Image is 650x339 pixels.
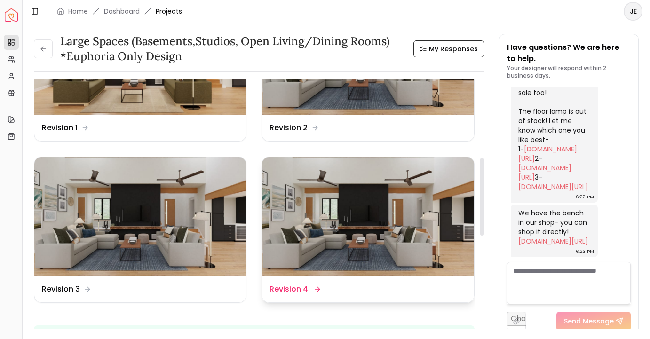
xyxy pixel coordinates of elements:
a: [DOMAIN_NAME][URL] [518,144,577,163]
a: Dashboard [104,7,140,16]
img: Spacejoy Logo [5,8,18,22]
h3: Large Spaces (Basements,Studios, Open living/dining rooms) *Euphoria Only Design [60,34,406,64]
div: 6:22 PM [576,192,594,202]
button: My Responses [413,40,484,57]
a: Revision 4Revision 4 [262,157,474,303]
nav: breadcrumb [57,7,182,16]
dd: Revision 1 [42,122,78,134]
p: Have questions? We are here to help. [507,42,631,64]
a: [DOMAIN_NAME][URL] [518,237,588,246]
span: JE [625,3,642,20]
span: Projects [156,7,182,16]
button: JE [624,2,642,21]
dd: Revision 4 [270,284,308,295]
a: Home [68,7,88,16]
a: Spacejoy [5,8,18,22]
p: Your designer will respond within 2 business days. [507,64,631,79]
span: My Responses [429,44,478,54]
a: [DOMAIN_NAME][URL] [518,163,571,182]
a: [DOMAIN_NAME][URL] [518,182,588,191]
dd: Revision 3 [42,284,80,295]
img: Revision 3 [34,157,246,276]
a: Revision 3Revision 3 [34,157,246,303]
img: Revision 4 [262,157,474,276]
dd: Revision 2 [270,122,308,134]
div: We have the bench in our shop- you can shop it directly! [518,208,589,246]
div: 6:23 PM [576,247,594,256]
